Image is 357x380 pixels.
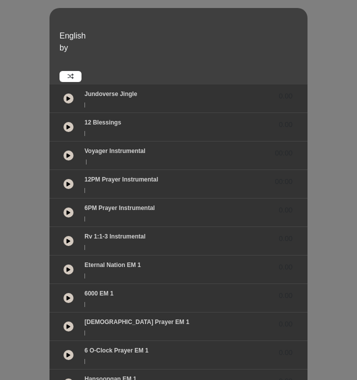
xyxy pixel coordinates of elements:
[84,232,145,241] p: Rv 1:1-3 Instrumental
[279,205,292,215] span: 0.00
[279,119,292,130] span: 0.00
[84,118,121,127] p: 12 Blessings
[279,290,292,301] span: 0.00
[84,146,145,155] p: Voyager Instrumental
[275,176,292,187] span: 00:00
[279,262,292,272] span: 0.00
[275,148,292,158] span: 00:00
[59,43,68,52] span: by
[84,89,137,98] p: Jundoverse Jingle
[84,289,113,298] p: 6000 EM 1
[84,346,148,355] p: 6 o-clock prayer EM 1
[84,317,189,326] p: [DEMOGRAPHIC_DATA] prayer EM 1
[84,175,158,184] p: 12PM Prayer Instrumental
[84,203,155,212] p: 6PM Prayer Instrumental
[279,319,292,329] span: 0.00
[84,260,141,269] p: Eternal Nation EM 1
[279,347,292,358] span: 0.00
[59,30,305,42] p: English
[279,233,292,244] span: 0.00
[279,91,292,101] span: 0.00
